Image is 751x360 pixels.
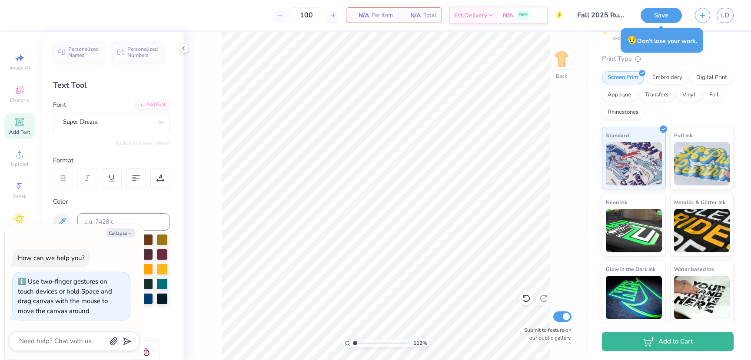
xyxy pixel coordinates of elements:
[18,254,85,262] div: How can we help you?
[606,264,655,274] span: Glow in the Dark Ink
[413,339,427,347] span: 112 %
[352,11,369,20] span: N/A
[9,129,30,135] span: Add Text
[503,11,513,20] span: N/A
[717,8,734,23] a: LD
[602,71,644,84] div: Screen Print
[372,11,393,20] span: Per Item
[606,142,662,185] img: Standard
[77,213,169,231] input: e.g. 7428 c
[53,197,169,207] div: Color
[4,225,35,239] span: Clipart & logos
[115,140,169,147] button: Switch to Greek Letters
[602,89,637,102] div: Applique
[602,332,734,351] button: Add to Cart
[674,276,730,319] img: Water based Ink
[641,8,682,23] button: Save
[639,89,674,102] div: Transfers
[674,142,730,185] img: Puff Ink
[606,276,662,319] img: Glow in the Dark Ink
[606,209,662,252] img: Neon Ink
[606,198,627,207] span: Neon Ink
[674,264,714,274] span: Water based Ink
[53,79,169,91] div: Text Tool
[519,326,572,342] label: Submit to feature on our public gallery.
[674,198,725,207] span: Metallic & Glitter Ink
[691,71,733,84] div: Digital Print
[602,54,734,64] div: Print Type
[13,193,27,200] span: Greek
[674,209,730,252] img: Metallic & Glitter Ink
[106,228,135,238] button: Collapse
[68,46,99,58] span: Personalized Names
[53,155,170,165] div: Format
[18,277,112,315] div: Use two-finger gestures on touch devices or hold Space and drag canvas with the mouse to move the...
[556,72,567,80] div: Back
[606,131,629,140] span: Standard
[570,7,634,24] input: Untitled Design
[10,96,29,103] span: Designs
[612,26,658,33] strong: Fresh Prints Flash:
[423,11,436,20] span: Total
[553,50,570,68] img: Back
[621,28,703,53] div: Don’t lose your work.
[647,71,688,84] div: Embroidery
[53,100,66,110] label: Font
[612,26,719,42] div: This color can be expedited for 5 day delivery.
[454,11,487,20] span: Est. Delivery
[627,35,637,46] span: 😥
[11,161,28,168] span: Upload
[704,89,724,102] div: Foil
[677,89,701,102] div: Vinyl
[127,46,158,58] span: Personalized Numbers
[10,64,30,71] span: Image AI
[518,12,528,18] span: FREE
[403,11,421,20] span: N/A
[602,106,644,119] div: Rhinestones
[674,131,692,140] span: Puff Ink
[135,100,169,110] div: Add Font
[721,10,729,20] span: LD
[289,7,323,23] input: – –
